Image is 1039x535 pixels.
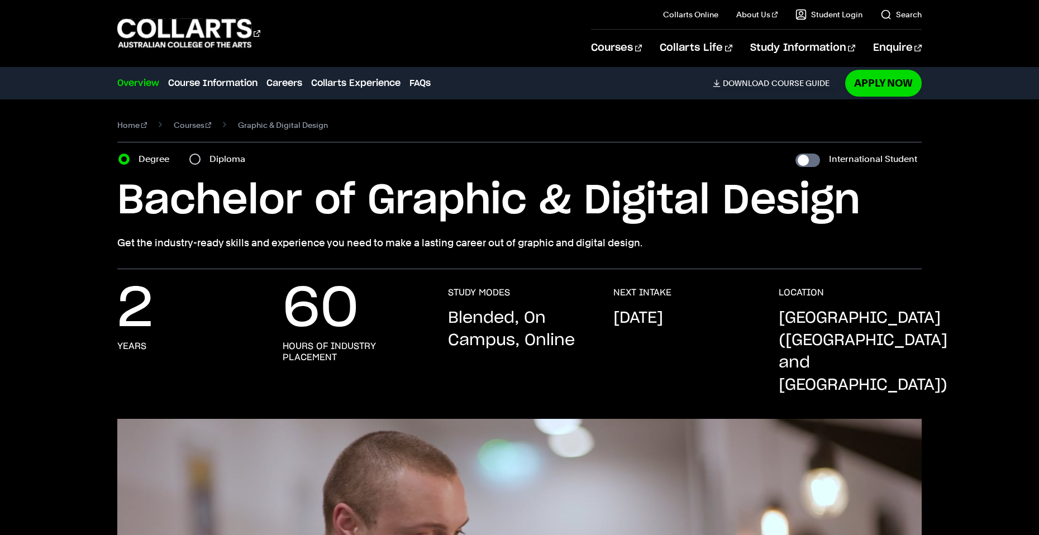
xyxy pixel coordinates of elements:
[660,30,732,66] a: Collarts Life
[613,307,663,329] p: [DATE]
[779,287,824,298] h3: LOCATION
[795,9,862,20] a: Student Login
[117,287,153,332] p: 2
[409,77,431,90] a: FAQs
[311,77,401,90] a: Collarts Experience
[779,307,947,397] p: [GEOGRAPHIC_DATA] ([GEOGRAPHIC_DATA] and [GEOGRAPHIC_DATA])
[117,77,159,90] a: Overview
[266,77,302,90] a: Careers
[174,117,212,133] a: Courses
[663,9,718,20] a: Collarts Online
[238,117,328,133] span: Graphic & Digital Design
[168,77,258,90] a: Course Information
[591,30,642,66] a: Courses
[139,151,176,167] label: Degree
[613,287,671,298] h3: NEXT INTAKE
[117,117,147,133] a: Home
[829,151,917,167] label: International Student
[283,287,359,332] p: 60
[209,151,252,167] label: Diploma
[117,176,922,226] h1: Bachelor of Graphic & Digital Design
[448,287,510,298] h3: STUDY MODES
[117,17,260,49] div: Go to homepage
[880,9,922,20] a: Search
[845,70,922,96] a: Apply Now
[723,78,769,88] span: Download
[117,235,922,251] p: Get the industry-ready skills and experience you need to make a lasting career out of graphic and...
[448,307,591,352] p: Blended, On Campus, Online
[873,30,922,66] a: Enquire
[750,30,855,66] a: Study Information
[283,341,426,363] h3: hours of industry placement
[736,9,778,20] a: About Us
[713,78,838,88] a: DownloadCourse Guide
[117,341,146,352] h3: years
